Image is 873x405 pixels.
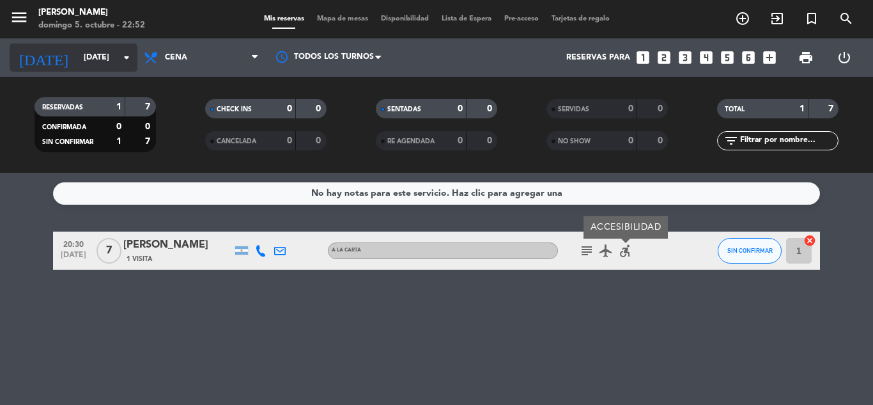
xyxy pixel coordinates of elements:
[566,53,630,62] span: Reservas para
[804,11,819,26] i: turned_in_not
[387,138,435,145] span: RE AGENDADA
[145,137,153,146] strong: 7
[116,137,121,146] strong: 1
[123,237,232,253] div: [PERSON_NAME]
[617,243,633,258] i: accessible_forward
[769,11,785,26] i: exit_to_app
[761,49,778,66] i: add_box
[165,53,187,62] span: Cena
[116,122,121,131] strong: 0
[119,50,134,65] i: arrow_drop_down
[332,248,361,253] span: A LA CARTA
[145,102,153,111] strong: 7
[10,8,29,31] button: menu
[217,106,252,113] span: CHECK INS
[458,136,463,145] strong: 0
[58,236,89,251] span: 20:30
[217,138,256,145] span: CANCELADA
[719,49,736,66] i: looks_5
[677,49,693,66] i: looks_3
[800,104,805,113] strong: 1
[579,243,594,258] i: subject
[583,216,668,239] div: ACCESIBILIDAD
[798,50,814,65] span: print
[735,11,750,26] i: add_circle_outline
[739,134,838,148] input: Filtrar por nombre...
[127,254,152,264] span: 1 Visita
[42,104,83,111] span: RESERVADAS
[658,104,665,113] strong: 0
[42,139,93,145] span: SIN CONFIRMAR
[658,136,665,145] strong: 0
[727,247,773,254] span: SIN CONFIRMAR
[258,15,311,22] span: Mis reservas
[316,104,323,113] strong: 0
[458,104,463,113] strong: 0
[698,49,715,66] i: looks_4
[10,8,29,27] i: menu
[635,49,651,66] i: looks_one
[97,238,121,264] span: 7
[558,106,589,113] span: SERVIDAS
[656,49,672,66] i: looks_two
[598,243,614,258] i: airplanemode_active
[837,50,852,65] i: power_settings_new
[725,106,745,113] span: TOTAL
[375,15,435,22] span: Disponibilidad
[38,6,145,19] div: [PERSON_NAME]
[287,136,292,145] strong: 0
[803,234,816,247] i: cancel
[828,104,836,113] strong: 7
[311,15,375,22] span: Mapa de mesas
[435,15,498,22] span: Lista de Espera
[628,104,633,113] strong: 0
[558,138,591,145] span: NO SHOW
[58,251,89,266] span: [DATE]
[145,122,153,131] strong: 0
[487,104,495,113] strong: 0
[718,238,782,264] button: SIN CONFIRMAR
[498,15,545,22] span: Pre-acceso
[116,102,121,111] strong: 1
[10,44,77,72] i: [DATE]
[311,186,562,201] div: No hay notas para este servicio. Haz clic para agregar una
[42,124,86,131] span: CONFIRMADA
[740,49,757,66] i: looks_6
[487,136,495,145] strong: 0
[38,19,145,32] div: domingo 5. octubre - 22:52
[838,11,854,26] i: search
[825,38,863,77] div: LOG OUT
[723,133,739,148] i: filter_list
[628,136,633,145] strong: 0
[545,15,616,22] span: Tarjetas de regalo
[316,136,323,145] strong: 0
[387,106,421,113] span: SENTADAS
[287,104,292,113] strong: 0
